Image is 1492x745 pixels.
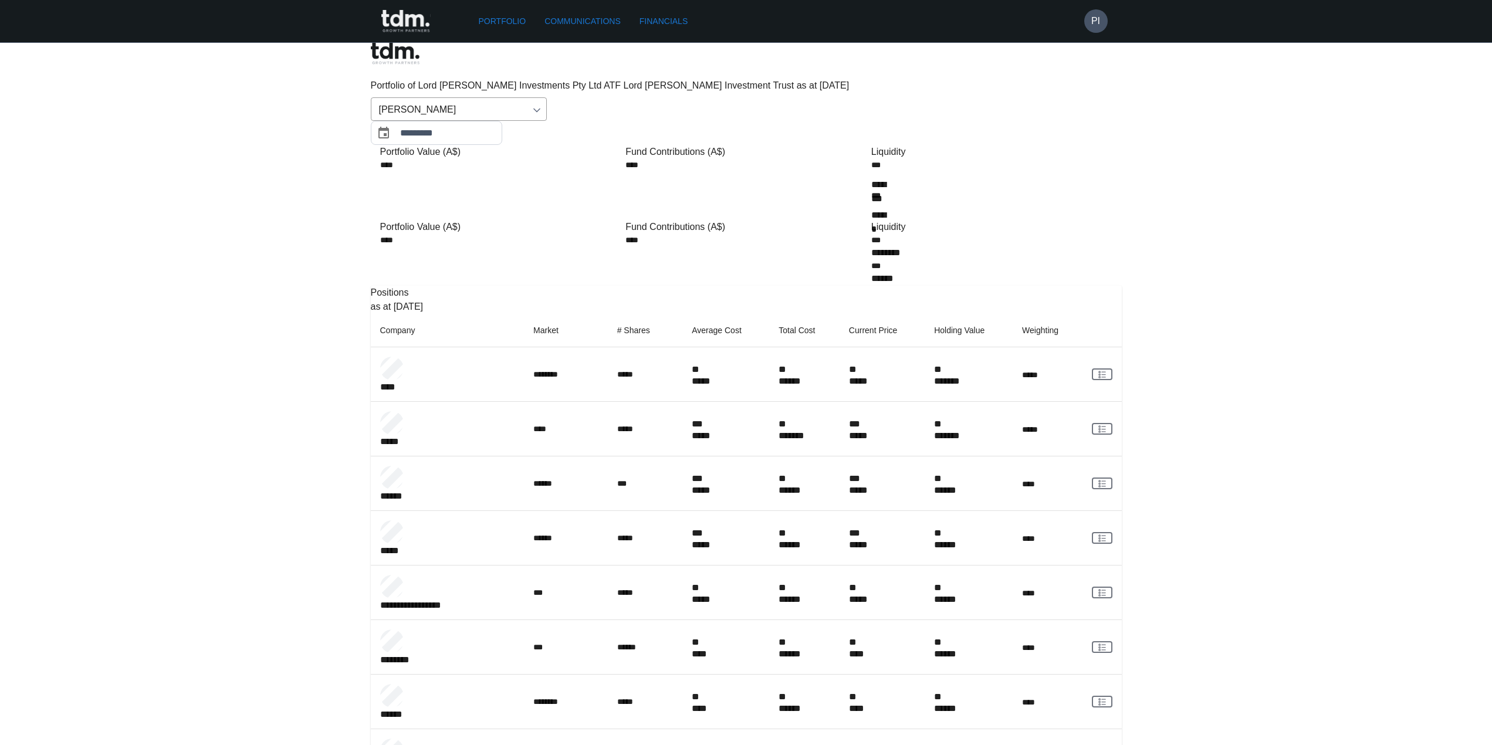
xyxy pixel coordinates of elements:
[769,314,840,347] th: Total Cost
[371,97,547,121] div: [PERSON_NAME]
[524,314,608,347] th: Market
[1092,532,1112,544] a: View Client Communications
[1099,644,1105,650] g: rgba(16, 24, 40, 0.6
[925,314,1013,347] th: Holding Value
[608,314,683,347] th: # Shares
[1099,480,1105,486] g: rgba(16, 24, 40, 0.6
[871,145,1112,159] div: Liquidity
[372,121,395,145] button: Choose date, selected date is Jul 31, 2025
[1099,371,1105,377] g: rgba(16, 24, 40, 0.6
[1092,423,1112,435] a: View Client Communications
[840,314,925,347] th: Current Price
[682,314,769,347] th: Average Cost
[371,300,1122,314] p: as at [DATE]
[371,79,1122,93] p: Portfolio of Lord [PERSON_NAME] Investments Pty Ltd ATF Lord [PERSON_NAME] Investment Trust as at...
[371,286,1122,300] p: Positions
[1084,9,1108,33] button: PI
[380,220,621,234] div: Portfolio Value (A$)
[1092,587,1112,598] a: View Client Communications
[625,220,867,234] div: Fund Contributions (A$)
[1099,534,1105,541] g: rgba(16, 24, 40, 0.6
[625,145,867,159] div: Fund Contributions (A$)
[1092,478,1112,489] a: View Client Communications
[371,314,525,347] th: Company
[1092,368,1112,380] a: View Client Communications
[635,11,692,32] a: Financials
[380,145,621,159] div: Portfolio Value (A$)
[1091,14,1100,28] h6: PI
[871,220,1112,234] div: Liquidity
[474,11,531,32] a: Portfolio
[1099,699,1105,705] g: rgba(16, 24, 40, 0.6
[1099,425,1105,432] g: rgba(16, 24, 40, 0.6
[1099,589,1105,595] g: rgba(16, 24, 40, 0.6
[1092,696,1112,707] a: View Client Communications
[540,11,625,32] a: Communications
[1013,314,1082,347] th: Weighting
[1092,641,1112,653] a: View Client Communications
